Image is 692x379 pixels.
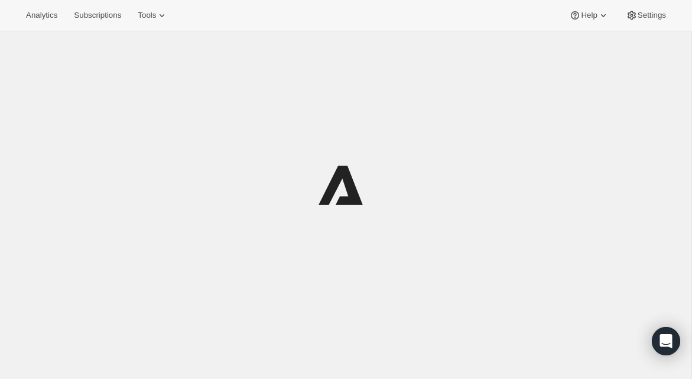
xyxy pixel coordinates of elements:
[619,7,673,24] button: Settings
[26,11,57,20] span: Analytics
[562,7,616,24] button: Help
[19,7,64,24] button: Analytics
[638,11,666,20] span: Settings
[138,11,156,20] span: Tools
[581,11,597,20] span: Help
[74,11,121,20] span: Subscriptions
[652,327,680,355] div: Open Intercom Messenger
[67,7,128,24] button: Subscriptions
[131,7,175,24] button: Tools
